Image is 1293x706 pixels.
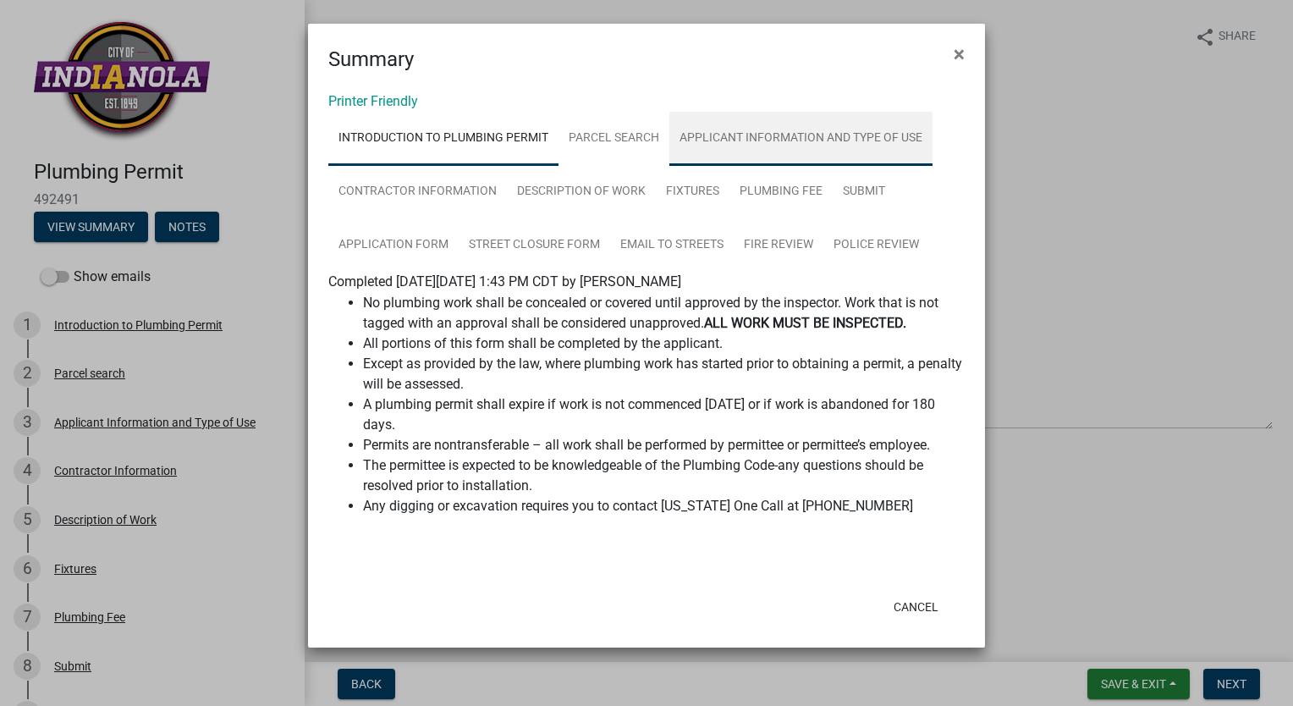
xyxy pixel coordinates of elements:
h4: Summary [328,44,414,74]
a: Printer Friendly [328,93,418,109]
button: Close [940,30,978,78]
a: Application Form [328,218,459,273]
a: Email to Streets [610,218,734,273]
span: Completed [DATE][DATE] 1:43 PM CDT by [PERSON_NAME] [328,273,681,290]
li: All portions of this form shall be completed by the applicant. [363,334,964,354]
li: The permittee is expected to be knowledgeable of the Plumbing Code-any questions should be resolv... [363,455,964,496]
li: No plumbing work shall be concealed or covered until approved by the inspector. Work that is not ... [363,293,964,334]
strong: ALL WORK MUST BE INSPECTED. [704,315,906,331]
a: Fire Review [734,218,823,273]
li: Except as provided by the law, where plumbing work has started prior to obtaining a permit, a pen... [363,354,964,394]
span: × [954,42,965,66]
li: Permits are nontransferable – all work shall be performed by permittee or permittee’s employee. [363,435,964,455]
a: Fixtures [656,165,729,219]
a: Street Closure Form [459,218,610,273]
a: Parcel search [558,112,669,166]
a: Contractor Information [328,165,507,219]
a: Introduction to Plumbing Permit [328,112,558,166]
button: Cancel [880,592,952,622]
a: Police Review [823,218,929,273]
a: Plumbing Fee [729,165,833,219]
li: A plumbing permit shall expire if work is not commenced [DATE] or if work is abandoned for 180 days. [363,394,964,435]
li: Any digging or excavation requires you to contact [US_STATE] One Call at [PHONE_NUMBER] [363,496,964,516]
a: Submit [833,165,895,219]
a: Description of Work [507,165,656,219]
a: Applicant Information and Type of Use [669,112,933,166]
